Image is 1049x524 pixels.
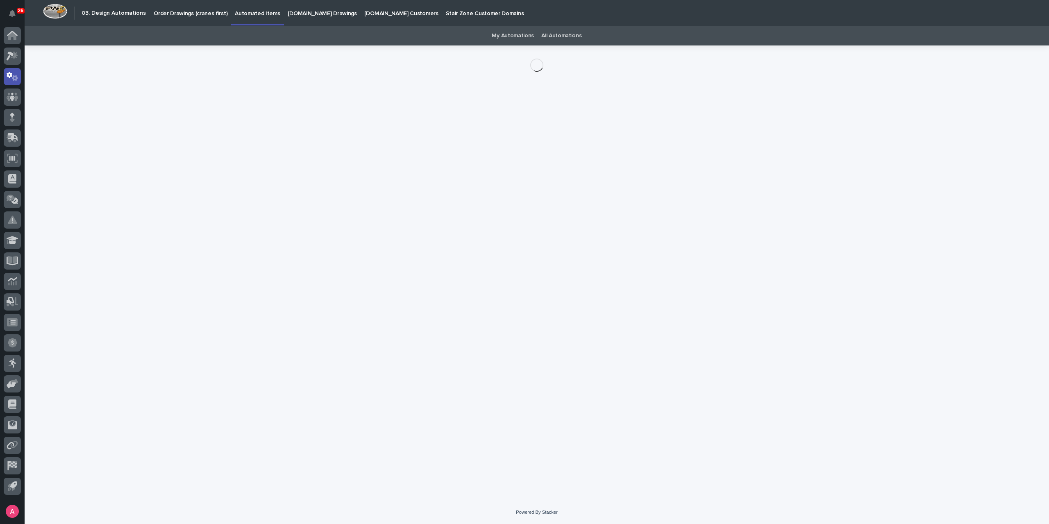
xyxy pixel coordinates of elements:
h2: 03. Design Automations [82,10,146,17]
button: users-avatar [4,503,21,520]
img: Workspace Logo [43,4,67,19]
p: 26 [18,8,23,14]
div: Notifications26 [10,10,21,23]
a: Powered By Stacker [516,510,557,515]
a: All Automations [541,26,581,45]
a: My Automations [492,26,534,45]
button: Notifications [4,5,21,22]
